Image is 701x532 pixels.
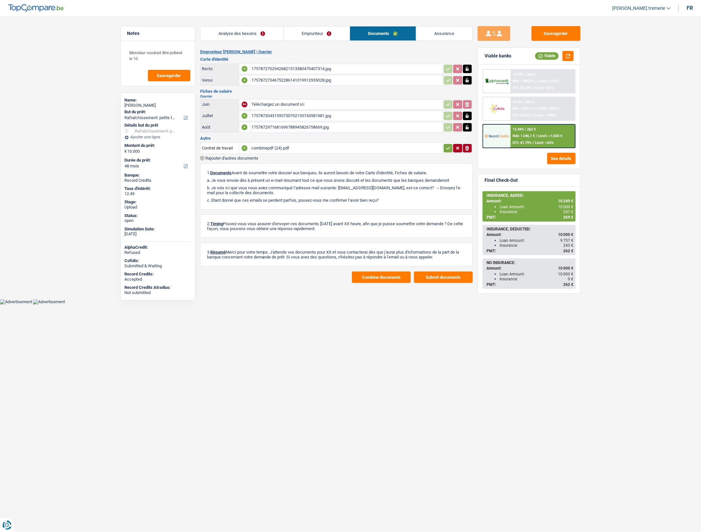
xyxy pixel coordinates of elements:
div: Record Credits Atradius: [125,285,191,290]
span: / [533,86,534,90]
span: 269 € [564,215,574,220]
h2: Ouvrier [200,95,473,98]
div: Refused [125,250,191,255]
div: A [242,145,247,151]
div: Détails but du prêt [125,123,191,128]
div: Ajouter une ligne [125,135,191,139]
button: Rajouter d'autres documents [200,156,258,160]
span: 262 € [564,249,574,253]
span: € [125,149,127,154]
span: / [536,134,537,138]
div: PMT: [486,215,574,220]
div: Submitted & Waiting [125,263,191,269]
span: 10 249 € [558,199,574,203]
span: / [533,113,534,117]
div: Insurance: [500,277,574,281]
div: [PERSON_NAME] [125,103,191,108]
div: A [242,113,247,119]
span: Résumé [210,250,226,255]
button: Sauvegarder [532,26,581,41]
div: 12.49 [125,191,191,196]
h3: Autre [200,136,473,140]
span: / [536,106,537,111]
a: Assurance [416,26,472,40]
p: a. Je vous envoie dès à présent un e-mail résumant tout ce que nous avons discuté et les doc... [207,178,466,183]
label: Durée du prêt: [125,158,190,163]
div: open [125,218,191,223]
p: 2. Pouvez-vous vous assurer d'envoyer ces documents [DATE] avant XX heure, afin que je puisse sou... [207,221,466,231]
a: Documents [350,26,416,40]
label: Montant du prêt: [125,143,190,148]
div: Final Check-Out [485,178,518,183]
div: 12.9% | 264 € [513,100,534,104]
div: Viable [535,52,559,59]
div: A [242,77,247,83]
div: Juillet [202,113,238,118]
div: Viable banks [485,53,511,59]
span: Limit: <65% [535,141,554,145]
p: b. Je vois ici que vous nous aviez communiqué l’adresse mail suivante: [EMAIL_ADDRESS][DOMAIN_NA... [207,185,466,195]
div: Amount: [486,232,574,237]
div: A [242,66,247,72]
span: Rajouter d'autres documents [205,156,258,160]
span: 247 € [564,210,574,214]
div: Loan Amount: [500,272,574,276]
span: [PERSON_NAME].tremerie [612,6,665,11]
div: Accepted [125,277,191,282]
button: Submit documents [414,272,473,283]
a: [PERSON_NAME].tremerie [607,3,671,14]
div: Not submitted [125,290,191,295]
h3: Carte d'identité [200,57,473,61]
button: See details [547,153,576,164]
span: Limit: <65% [535,86,554,90]
div: AlphaCredit: [125,245,191,250]
h5: Notes [127,31,188,36]
a: Emprunteur [284,26,350,40]
span: / [536,79,537,83]
div: Amount: [486,199,574,203]
div: Verso [202,78,238,83]
span: Limit: >800 € [538,106,559,111]
span: DTI: 45.22% [513,113,532,117]
div: 17578727029426821513380470407314.jpg [251,64,441,74]
span: Limit: <100% [535,113,556,117]
span: 0 € [568,277,574,281]
div: Taux d'intérêt: [125,186,191,191]
div: Upload [125,205,191,210]
span: 10 000 € [558,272,574,276]
h3: Fiches de salaire [200,89,473,93]
span: 243 € [564,243,574,248]
img: AlphaCredit [485,78,509,85]
p: 1. Avant de soumettre votre dossier aux banques, ils auront besoin de votre Carte d'identité, Fic... [207,170,466,175]
p: 3. Merci pour votre temps. J'attends vos documents pour XX et vous contacterai dès que j'aurai p... [207,250,466,259]
div: Loan Amount: [500,205,574,209]
div: NA [242,102,247,107]
div: Record Credits [125,178,191,183]
div: Banque: [125,173,191,178]
span: NAI: 1 085,7 € [513,106,535,111]
div: combinepdf (24).pdf [251,143,441,153]
span: DTI: 45.24% [513,86,532,90]
div: Stage: [125,199,191,205]
div: 17578730431595730702135743581981.jpg [251,111,441,121]
span: DTI: 41.79% [513,141,532,145]
div: INSURANCE, ADDED: [486,193,574,198]
span: / [533,141,534,145]
div: INSURANCE, DEDUCTED: [486,227,574,231]
div: Record Credits: [125,272,191,277]
div: fr [687,5,693,11]
button: Combine documents [352,272,411,283]
div: 17578727346752286141019912935028.jpg [251,75,441,85]
div: PMT: [486,282,574,287]
span: 262 € [564,282,574,287]
span: 9 757 € [561,238,574,243]
div: Loan Amount: [500,238,574,243]
div: 12.99% | 265 € [513,72,536,77]
div: Cofidis: [125,258,191,263]
div: Juin [202,102,238,107]
img: Cofidis [485,102,509,115]
div: Simulation Date: [125,227,191,232]
a: Analyse des besoins [200,26,283,40]
h2: Emprunteur [PERSON_NAME] | Ouvrier [200,49,473,55]
span: 10 000 € [558,232,574,237]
